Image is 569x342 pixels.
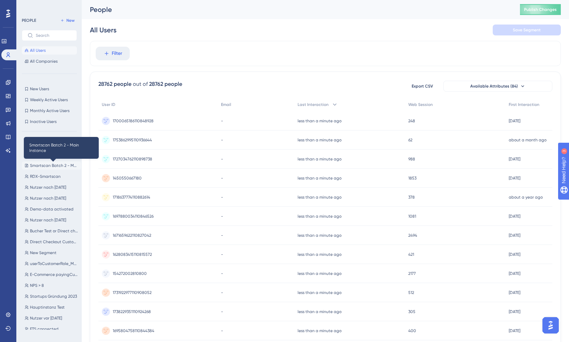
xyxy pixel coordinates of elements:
button: NPS > 8 [22,281,81,290]
span: 1628083415110815572 [113,252,152,257]
span: 400 [408,328,416,333]
time: about a year ago [509,195,543,200]
time: less than a minute ago [298,290,342,295]
button: RDX-Smartscan [22,172,81,181]
span: Email [221,102,231,107]
time: less than a minute ago [298,138,342,142]
button: Monthly Active Users [22,107,77,115]
button: New Segment [22,249,81,257]
button: userToCustomerRole_Master [22,260,81,268]
span: Direct Checkout Customer [30,239,78,245]
time: less than a minute ago [298,309,342,314]
span: 512 [408,290,414,295]
span: Save Segment [513,27,541,33]
span: userToCustomerRole_Master [30,261,78,266]
span: 378 [408,195,415,200]
time: less than a minute ago [298,271,342,276]
button: Startups Gründung 2023 [22,292,81,300]
button: [PERSON_NAME] Test UserGuiding [22,140,81,148]
span: All Companies [30,59,58,64]
button: FTS connected [22,325,81,333]
span: Startups Gründung 2023 [30,294,77,299]
span: Nutzer nach [DATE] [30,196,66,201]
div: All Users [90,25,116,35]
button: Smartscan Batch 1 - Main Instance [22,151,81,159]
time: less than a minute ago [298,119,342,123]
button: Demo-data activated [22,205,81,213]
span: - [221,233,223,238]
span: Filter [112,49,122,58]
span: 988 [408,156,415,162]
span: 1727034762110898738 [113,156,152,162]
span: - [221,328,223,333]
time: less than a minute ago [298,214,342,219]
span: 1450550667180 [113,175,142,181]
span: 1718637774110882614 [113,195,150,200]
span: Publish Changes [524,7,557,12]
div: out of [133,80,148,88]
time: [DATE] [509,271,520,276]
input: Search [36,33,71,38]
button: Available Attributes (84) [443,81,552,92]
span: Available Attributes (84) [470,83,518,89]
span: RDX-Smartscan [30,174,61,179]
button: New Users [22,85,77,93]
time: [DATE] [509,328,520,333]
span: 62 [408,137,412,143]
span: Nutzer nach [DATE] [30,217,66,223]
span: - [221,252,223,257]
button: Bucher Test or Direct checkout [22,227,81,235]
time: [DATE] [509,119,520,123]
span: - [221,175,223,181]
span: 154272002810800 [113,271,147,276]
span: Monthly Active Users [30,108,69,113]
span: New Users [30,86,49,92]
span: 1695804758110844384 [113,328,154,333]
time: [DATE] [509,157,520,161]
span: 1697880034110846526 [113,214,154,219]
button: Export CSV [405,81,439,92]
span: 1738229351110924268 [113,309,151,314]
iframe: UserGuiding AI Assistant Launcher [540,315,561,336]
span: 1753862995110936644 [113,137,152,143]
time: about a month ago [509,138,547,142]
span: Nutzer nach [DATE] [30,185,66,190]
button: E-Commerce payingCustomers [22,270,81,279]
span: - [221,156,223,162]
time: [DATE] [509,214,520,219]
span: 1700065186110848928 [113,118,154,124]
button: Direct Checkout Customer [22,238,81,246]
span: 1853 [408,175,416,181]
span: FTS connected [30,326,59,332]
span: - [221,195,223,200]
time: [DATE] [509,309,520,314]
span: Export CSV [412,83,433,89]
span: New [66,18,75,23]
time: [DATE] [509,290,520,295]
span: Last Interaction [298,102,329,107]
span: Nutzer vor [DATE] [30,315,62,321]
span: 2177 [408,271,416,276]
button: Inactive Users [22,118,77,126]
button: Save Segment [493,25,561,35]
span: All Users [30,48,46,53]
span: 248 [408,118,415,124]
span: First Interaction [509,102,539,107]
time: less than a minute ago [298,328,342,333]
span: Need Help? [16,2,43,10]
span: - [221,290,223,295]
span: - [221,118,223,124]
span: - [221,137,223,143]
span: Hauptinstanz Test [30,305,65,310]
div: 28762 people [98,80,131,88]
span: User ID [102,102,115,107]
button: Nutzer vor [DATE] [22,314,81,322]
div: 28762 people [149,80,182,88]
button: Nutzer nach [DATE] [22,216,81,224]
div: People [90,5,503,14]
button: Filter [96,47,130,60]
button: All Companies [22,57,77,65]
time: [DATE] [509,176,520,181]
